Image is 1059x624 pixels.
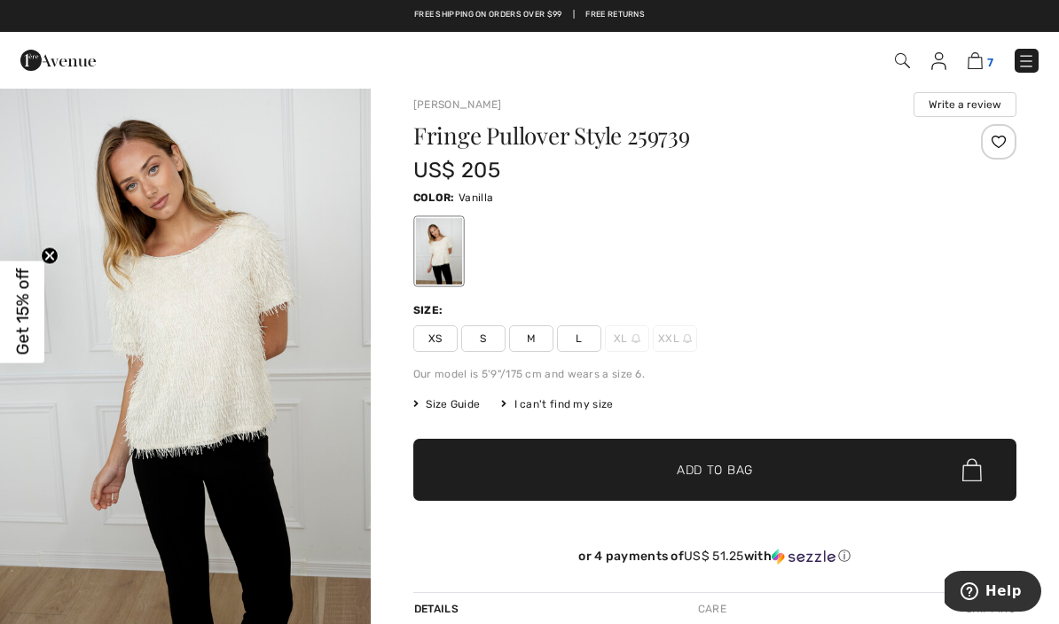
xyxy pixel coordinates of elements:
img: ring-m.svg [631,334,640,343]
button: Close teaser [41,247,59,265]
span: | [573,9,575,21]
span: US$ 51.25 [684,549,744,564]
img: Menu [1017,52,1035,70]
span: Get 15% off [12,269,33,355]
img: Shopping Bag [968,52,983,69]
a: [PERSON_NAME] [413,98,502,111]
div: I can't find my size [501,396,613,412]
img: Sezzle [772,549,835,565]
a: 1ère Avenue [20,51,96,67]
div: or 4 payments ofUS$ 51.25withSezzle Click to learn more about Sezzle [413,549,1016,571]
a: Free Returns [585,9,645,21]
img: ring-m.svg [683,334,692,343]
a: Free shipping on orders over $99 [414,9,562,21]
span: L [557,325,601,352]
button: Write a review [914,92,1016,117]
span: XXL [653,325,697,352]
span: 7 [987,56,993,69]
span: US$ 205 [413,158,500,183]
h1: Fringe Pullover Style 259739 [413,124,916,147]
span: XL [605,325,649,352]
button: Add to Bag [413,439,1016,501]
img: 1ère Avenue [20,43,96,78]
div: Size: [413,302,447,318]
a: 7 [968,50,993,71]
img: My Info [931,52,946,70]
div: Vanilla [416,218,462,285]
span: M [509,325,553,352]
span: Vanilla [459,191,493,204]
div: Our model is 5'9"/175 cm and wears a size 6. [413,366,1016,382]
span: Add to Bag [677,461,753,480]
iframe: Opens a widget where you can find more information [945,571,1041,615]
img: Bag.svg [962,458,982,481]
span: Color: [413,191,455,204]
div: or 4 payments of with [413,549,1016,565]
span: S [461,325,506,352]
img: Search [895,53,910,68]
span: XS [413,325,458,352]
span: Size Guide [413,396,480,412]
